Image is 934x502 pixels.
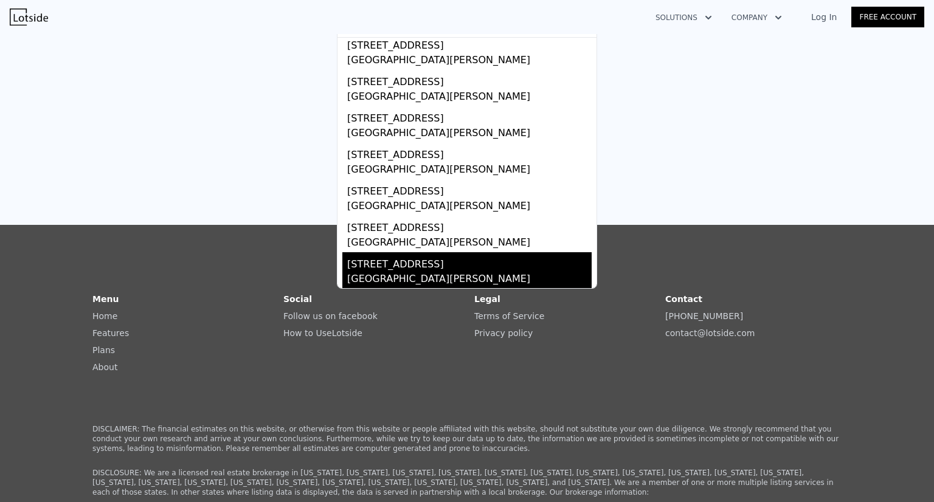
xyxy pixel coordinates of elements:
a: Log In [797,11,851,23]
img: Lotside [10,9,48,26]
div: [GEOGRAPHIC_DATA][PERSON_NAME] [347,162,592,179]
a: contact@lotside.com [665,328,755,338]
div: [STREET_ADDRESS] [347,216,592,235]
a: Features [92,328,129,338]
a: Follow us on facebook [283,311,378,321]
div: [GEOGRAPHIC_DATA][PERSON_NAME] [347,235,592,252]
div: [GEOGRAPHIC_DATA][PERSON_NAME] [347,53,592,70]
strong: Social [283,294,312,304]
p: DISCLAIMER: The financial estimates on this website, or otherwise from this website or people aff... [92,424,842,453]
button: Company [722,7,792,29]
a: Privacy policy [474,328,533,338]
p: DISCLOSURE: We are a licensed real estate brokerage in [US_STATE], [US_STATE], [US_STATE], [US_ST... [92,468,842,497]
div: [STREET_ADDRESS] [347,70,592,89]
a: How to UseLotside [283,328,362,338]
strong: Legal [474,294,500,304]
a: [PHONE_NUMBER] [665,311,743,321]
div: [GEOGRAPHIC_DATA][PERSON_NAME] [347,89,592,106]
strong: Menu [92,294,119,304]
strong: Contact [665,294,702,304]
a: Home [92,311,117,321]
div: [STREET_ADDRESS] [347,33,592,53]
div: [GEOGRAPHIC_DATA][PERSON_NAME] [347,126,592,143]
div: [STREET_ADDRESS] [347,106,592,126]
div: [STREET_ADDRESS] [347,179,592,199]
div: [GEOGRAPHIC_DATA][PERSON_NAME] [347,272,592,289]
a: Free Account [851,7,924,27]
div: [STREET_ADDRESS] [347,143,592,162]
a: Terms of Service [474,311,544,321]
a: About [92,362,117,372]
button: Solutions [646,7,722,29]
div: [GEOGRAPHIC_DATA][PERSON_NAME] [347,199,592,216]
div: [STREET_ADDRESS] [347,252,592,272]
a: Plans [92,345,115,355]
